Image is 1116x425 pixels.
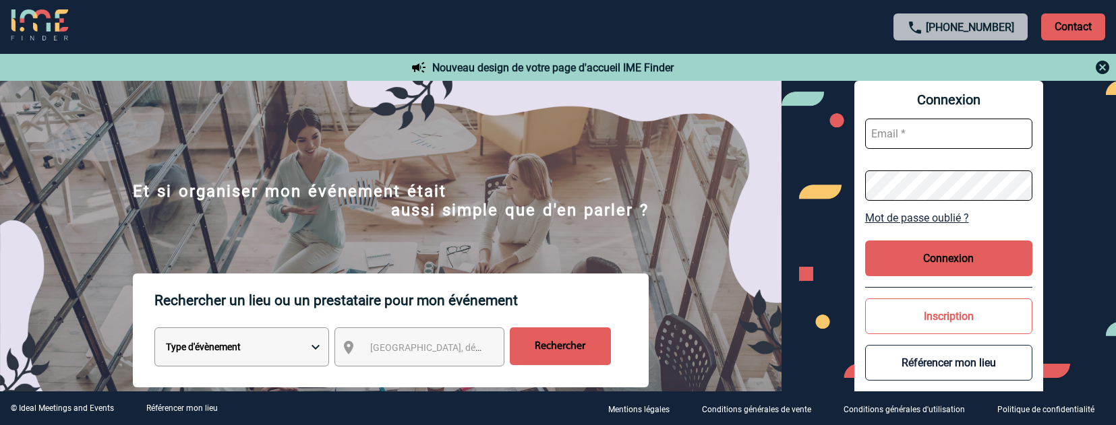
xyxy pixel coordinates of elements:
button: Référencer mon lieu [865,345,1032,381]
button: Inscription [865,298,1032,334]
a: Politique de confidentialité [987,402,1116,415]
p: Politique de confidentialité [997,405,1094,414]
a: Référencer mon lieu [146,403,218,413]
span: [GEOGRAPHIC_DATA], département, région... [370,342,558,353]
input: Rechercher [510,327,611,365]
input: Email * [865,119,1032,149]
p: Mentions légales [608,405,670,414]
p: Conditions générales de vente [702,405,811,414]
p: Contact [1041,13,1105,40]
p: Conditions générales d'utilisation [844,405,965,414]
a: Mot de passe oublié ? [865,211,1032,224]
a: Conditions générales d'utilisation [833,402,987,415]
a: [PHONE_NUMBER] [926,21,1014,34]
div: © Ideal Meetings and Events [11,403,114,413]
a: Conditions générales de vente [691,402,833,415]
span: Connexion [865,92,1032,108]
button: Connexion [865,240,1032,276]
a: Mentions légales [597,402,691,415]
img: call-24-px.png [907,20,923,36]
p: Rechercher un lieu ou un prestataire pour mon événement [154,273,649,327]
